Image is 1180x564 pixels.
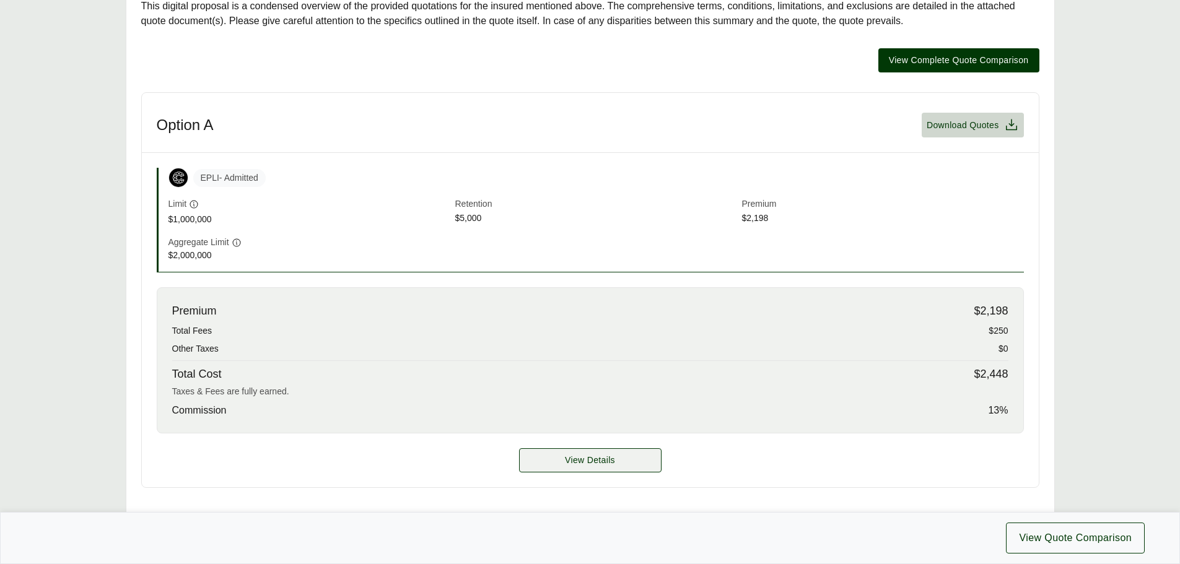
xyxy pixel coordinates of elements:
[889,54,1029,67] span: View Complete Quote Comparison
[1006,523,1145,553] button: View Quote Comparison
[974,366,1008,383] span: $2,448
[172,366,222,383] span: Total Cost
[1019,531,1132,545] span: View Quote Comparison
[172,324,212,337] span: Total Fees
[157,116,214,134] h3: Option A
[169,168,188,187] img: Coalition
[927,119,999,132] span: Download Quotes
[988,403,1008,418] span: 13 %
[989,324,1008,337] span: $250
[922,113,1024,137] button: Download Quotes
[455,197,737,212] span: Retention
[168,197,187,210] span: Limit
[519,448,662,472] a: Option A details
[999,342,1008,355] span: $0
[742,212,1024,226] span: $2,198
[172,403,227,418] span: Commission
[455,212,737,226] span: $5,000
[172,342,219,355] span: Other Taxes
[168,213,450,226] span: $1,000,000
[168,249,450,262] span: $2,000,000
[519,448,662,472] button: View Details
[974,303,1008,319] span: $2,198
[172,385,1008,398] div: Taxes & Fees are fully earned.
[172,303,217,319] span: Premium
[878,48,1039,72] button: View Complete Quote Comparison
[742,197,1024,212] span: Premium
[168,236,229,249] span: Aggregate Limit
[193,169,266,187] span: EPLI - Admitted
[565,454,615,467] span: View Details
